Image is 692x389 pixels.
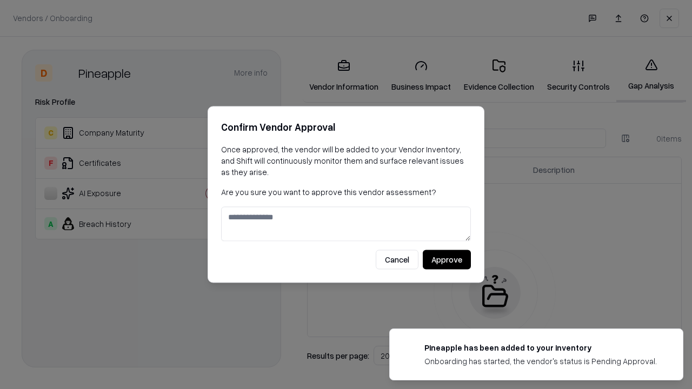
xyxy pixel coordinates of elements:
div: Onboarding has started, the vendor's status is Pending Approval. [424,356,657,367]
button: Cancel [376,250,418,270]
div: Pineapple has been added to your inventory [424,342,657,353]
h2: Confirm Vendor Approval [221,119,471,135]
button: Approve [423,250,471,270]
p: Once approved, the vendor will be added to your Vendor Inventory, and Shift will continuously mon... [221,144,471,178]
img: pineappleenergy.com [403,342,416,355]
p: Are you sure you want to approve this vendor assessment? [221,186,471,198]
